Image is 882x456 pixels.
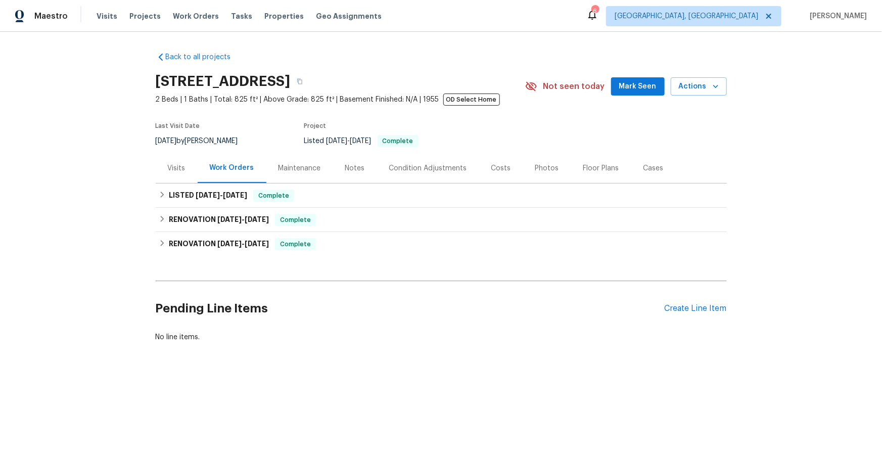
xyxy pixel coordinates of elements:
[173,11,219,21] span: Work Orders
[156,76,291,86] h2: [STREET_ADDRESS]
[583,163,619,173] div: Floor Plans
[327,138,372,145] span: -
[291,72,309,90] button: Copy Address
[643,163,664,173] div: Cases
[350,138,372,145] span: [DATE]
[217,216,242,223] span: [DATE]
[304,123,327,129] span: Project
[619,80,657,93] span: Mark Seen
[389,163,467,173] div: Condition Adjustments
[156,52,253,62] a: Back to all projects
[217,240,242,247] span: [DATE]
[543,81,605,92] span: Not seen today
[806,11,867,21] span: [PERSON_NAME]
[156,95,525,105] span: 2 Beds | 1 Baths | Total: 825 ft² | Above Grade: 825 ft² | Basement Finished: N/A | 1955
[254,191,293,201] span: Complete
[491,163,511,173] div: Costs
[316,11,382,21] span: Geo Assignments
[156,285,665,332] h2: Pending Line Items
[169,214,269,226] h6: RENOVATION
[34,11,68,21] span: Maestro
[276,215,315,225] span: Complete
[97,11,117,21] span: Visits
[156,232,727,256] div: RENOVATION [DATE]-[DATE]Complete
[264,11,304,21] span: Properties
[156,135,250,147] div: by [PERSON_NAME]
[304,138,419,145] span: Listed
[276,239,315,249] span: Complete
[327,138,348,145] span: [DATE]
[231,13,252,20] span: Tasks
[665,304,727,313] div: Create Line Item
[168,163,185,173] div: Visits
[671,77,727,96] button: Actions
[245,240,269,247] span: [DATE]
[345,163,365,173] div: Notes
[245,216,269,223] span: [DATE]
[217,240,269,247] span: -
[679,80,719,93] span: Actions
[379,138,417,144] span: Complete
[591,6,598,16] div: 6
[196,192,247,199] span: -
[210,163,254,173] div: Work Orders
[156,208,727,232] div: RENOVATION [DATE]-[DATE]Complete
[156,332,727,342] div: No line items.
[196,192,220,199] span: [DATE]
[169,238,269,250] h6: RENOVATION
[169,190,247,202] h6: LISTED
[443,94,500,106] span: OD Select Home
[156,123,200,129] span: Last Visit Date
[217,216,269,223] span: -
[223,192,247,199] span: [DATE]
[615,11,758,21] span: [GEOGRAPHIC_DATA], [GEOGRAPHIC_DATA]
[156,184,727,208] div: LISTED [DATE]-[DATE]Complete
[129,11,161,21] span: Projects
[278,163,321,173] div: Maintenance
[535,163,559,173] div: Photos
[156,138,177,145] span: [DATE]
[611,77,665,96] button: Mark Seen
